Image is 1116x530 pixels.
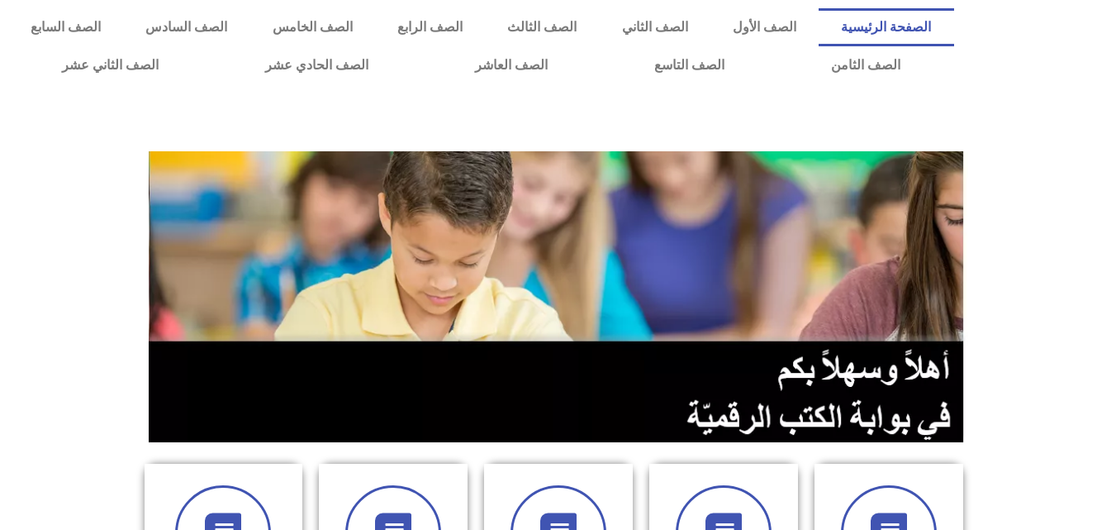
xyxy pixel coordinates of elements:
[250,8,375,46] a: الصف الخامس
[710,8,819,46] a: الصف الأول
[375,8,485,46] a: الصف الرابع
[777,46,953,84] a: الصف الثامن
[600,8,710,46] a: الصف الثاني
[123,8,249,46] a: الصف السادس
[8,8,123,46] a: الصف السابع
[211,46,421,84] a: الصف الحادي عشر
[819,8,953,46] a: الصفحة الرئيسية
[8,46,211,84] a: الصف الثاني عشر
[421,46,601,84] a: الصف العاشر
[601,46,777,84] a: الصف التاسع
[485,8,599,46] a: الصف الثالث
